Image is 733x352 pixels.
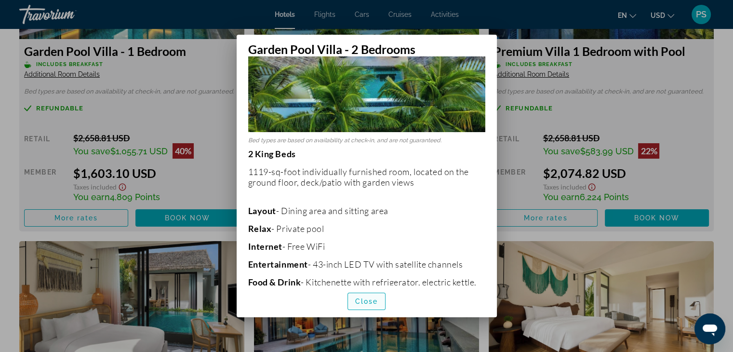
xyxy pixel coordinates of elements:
[248,137,485,144] p: Bed types are based on availability at check-in, and are not guaranteed.
[694,313,725,344] iframe: Кнопка запуска окна обмена сообщениями
[248,259,308,270] b: Entertainment
[248,223,272,234] b: Relax
[248,223,485,234] p: - Private pool
[248,241,283,252] b: Internet
[248,149,296,159] strong: 2 King Beds
[347,293,386,310] button: Close
[248,259,485,270] p: - 43-inch LED TV with satellite channels
[248,205,276,216] b: Layout
[355,298,378,305] span: Close
[248,277,301,287] b: Food & Drink
[248,166,485,188] p: 1119-sq-foot individually furnished room, located on the ground floor, deck/patio with garden views
[237,35,497,56] h2: Garden Pool Villa - 2 Bedrooms
[248,205,485,216] p: - Dining area and sitting area
[248,241,485,252] p: - Free WiFi
[248,277,485,298] p: - Kitchenette with refrigerator, electric kettle, free tea bags/instant coffee, and dining table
